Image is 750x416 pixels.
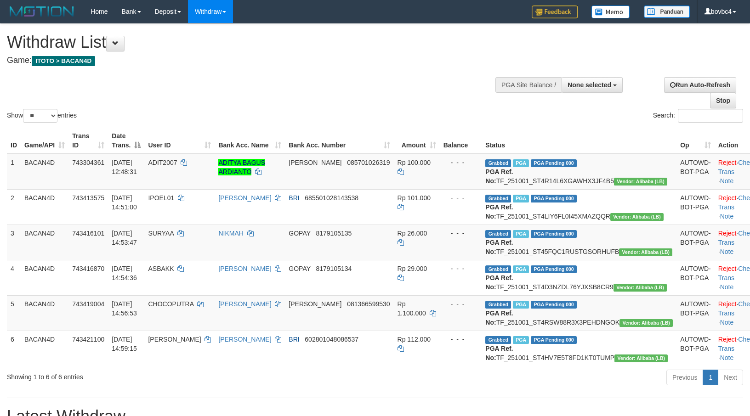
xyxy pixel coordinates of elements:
[112,159,137,175] span: [DATE] 12:48:31
[485,265,511,273] span: Grabbed
[482,154,676,190] td: TF_251001_ST4R14L6XGAWHX3JF4B5
[485,345,513,361] b: PGA Ref. No:
[720,248,734,255] a: Note
[7,369,306,382] div: Showing 1 to 6 of 6 entries
[720,177,734,185] a: Note
[485,168,513,185] b: PGA Ref. No:
[485,309,513,326] b: PGA Ref. No:
[718,300,737,308] a: Reject
[495,77,562,93] div: PGA Site Balance /
[398,230,427,237] span: Rp 26.000
[112,336,137,352] span: [DATE] 14:59:15
[676,225,715,260] td: AUTOWD-BOT-PGA
[347,159,390,166] span: Copy 085701026319 to clipboard
[485,274,513,291] b: PGA Ref. No:
[21,260,68,295] td: BACAN4D
[112,265,137,281] span: [DATE] 14:54:36
[482,225,676,260] td: TF_251001_ST45FQC1RUSTGSORHUFB
[482,128,676,154] th: Status
[718,194,737,202] a: Reject
[485,230,511,238] span: Grabbed
[148,194,174,202] span: IPOEL01
[443,335,478,344] div: - - -
[718,159,737,166] a: Reject
[703,370,718,385] a: 1
[316,230,352,237] span: Copy 8179105135 to clipboard
[666,370,703,385] a: Previous
[215,128,285,154] th: Bank Acc. Name: activate to sort column ascending
[7,154,21,190] td: 1
[289,336,299,343] span: BRI
[347,300,390,308] span: Copy 081366599530 to clipboard
[72,230,104,237] span: 743416101
[568,81,611,89] span: None selected
[513,265,529,273] span: Marked by bovbc1
[7,189,21,225] td: 2
[218,336,271,343] a: [PERSON_NAME]
[7,33,491,51] h1: Withdraw List
[614,178,667,186] span: Vendor URL: https://dashboard.q2checkout.com/secure
[676,128,715,154] th: Op: activate to sort column ascending
[718,370,743,385] a: Next
[614,354,668,362] span: Vendor URL: https://dashboard.q2checkout.com/secure
[619,248,672,256] span: Vendor URL: https://dashboard.q2checkout.com/secure
[398,336,431,343] span: Rp 112.000
[531,159,577,167] span: PGA Pending
[720,354,734,361] a: Note
[485,301,511,309] span: Grabbed
[218,300,271,308] a: [PERSON_NAME]
[591,6,630,18] img: Button%20Memo.svg
[718,230,737,237] a: Reject
[485,159,511,167] span: Grabbed
[676,189,715,225] td: AUTOWD-BOT-PGA
[720,213,734,220] a: Note
[21,295,68,331] td: BACAN4D
[676,260,715,295] td: AUTOWD-BOT-PGA
[531,195,577,202] span: PGA Pending
[718,265,737,272] a: Reject
[21,154,68,190] td: BACAN4D
[531,301,577,309] span: PGA Pending
[513,301,529,309] span: Marked by bovbc1
[21,189,68,225] td: BACAN4D
[316,265,352,272] span: Copy 8179105134 to clipboard
[513,230,529,238] span: Marked by bovbc1
[678,109,743,123] input: Search:
[285,128,393,154] th: Bank Acc. Number: activate to sort column ascending
[619,319,673,327] span: Vendor URL: https://dashboard.q2checkout.com/secure
[7,56,491,65] h4: Game:
[720,319,734,326] a: Note
[513,159,529,167] span: Marked by bovbc1
[112,194,137,211] span: [DATE] 14:51:00
[289,300,341,308] span: [PERSON_NAME]
[218,265,271,272] a: [PERSON_NAME]
[676,331,715,366] td: AUTOWD-BOT-PGA
[112,300,137,317] span: [DATE] 14:56:53
[398,159,431,166] span: Rp 100.000
[610,213,664,221] span: Vendor URL: https://dashboard.q2checkout.com/secure
[72,336,104,343] span: 743421100
[443,229,478,238] div: - - -
[443,193,478,202] div: - - -
[718,336,737,343] a: Reject
[148,159,177,166] span: ADIT2007
[305,336,358,343] span: Copy 602801048086537 to clipboard
[72,265,104,272] span: 743416870
[289,265,310,272] span: GOPAY
[32,56,95,66] span: ITOTO > BACAN4D
[398,265,427,272] span: Rp 29.000
[485,203,513,220] b: PGA Ref. No:
[485,239,513,255] b: PGA Ref. No:
[531,336,577,344] span: PGA Pending
[218,230,243,237] a: NIKMAH
[148,230,174,237] span: SURYAA
[676,154,715,190] td: AUTOWD-BOT-PGA
[513,336,529,344] span: Marked by bovbc1
[710,93,736,108] a: Stop
[653,109,743,123] label: Search:
[72,194,104,202] span: 743413575
[614,284,667,292] span: Vendor URL: https://dashboard.q2checkout.com/secure
[108,128,144,154] th: Date Trans.: activate to sort column descending
[532,6,578,18] img: Feedback.jpg
[289,194,299,202] span: BRI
